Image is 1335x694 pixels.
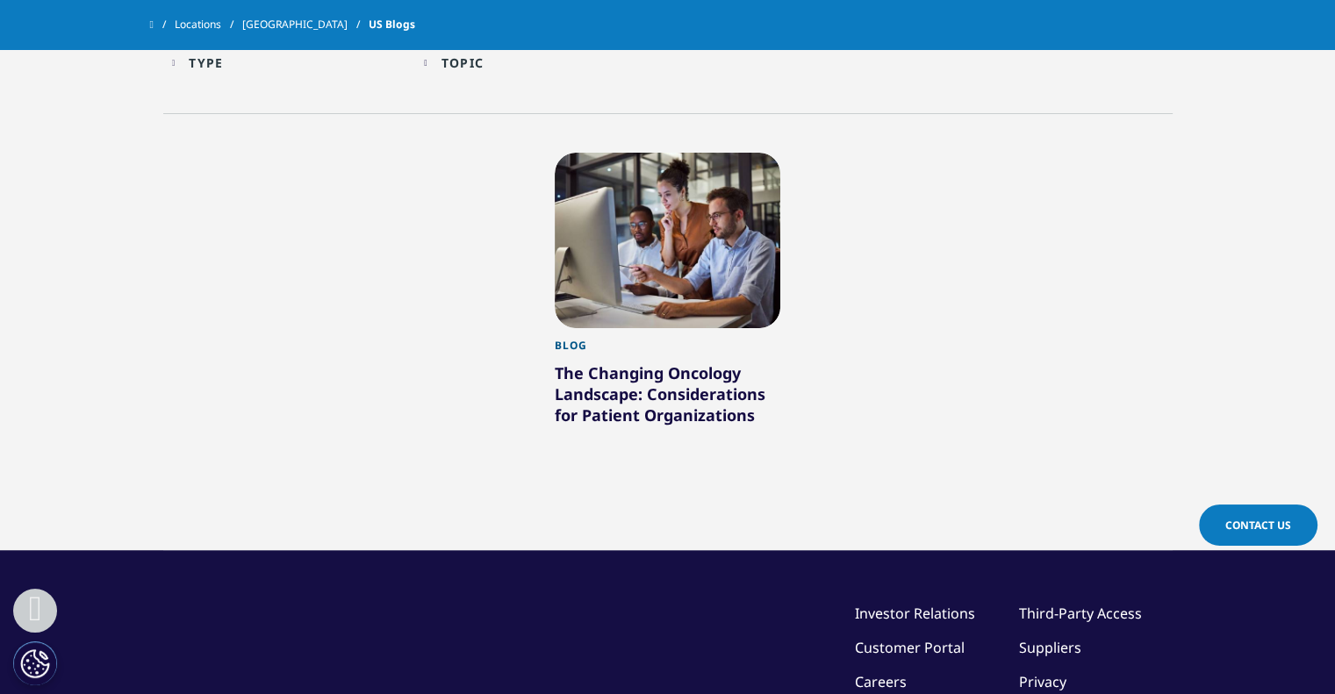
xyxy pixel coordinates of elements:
[1019,638,1081,657] a: Suppliers
[555,339,781,362] div: Blog
[175,9,242,40] a: Locations
[1225,518,1291,533] span: Contact Us
[855,672,907,691] a: Careers
[1199,504,1317,546] a: Contact Us
[242,9,369,40] a: [GEOGRAPHIC_DATA]
[555,362,781,433] div: The Changing Oncology Landscape: Considerations for Patient Organizations
[189,54,223,71] div: Type facet.
[555,328,781,471] a: Blog The Changing Oncology Landscape: Considerations for Patient Organizations
[1019,672,1066,691] a: Privacy
[855,638,965,657] a: Customer Portal
[369,9,415,40] span: US Blogs
[855,604,975,623] a: Investor Relations
[1019,604,1142,623] a: Third-Party Access
[13,641,57,685] button: Cookies Settings
[441,54,484,71] div: Topic facet.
